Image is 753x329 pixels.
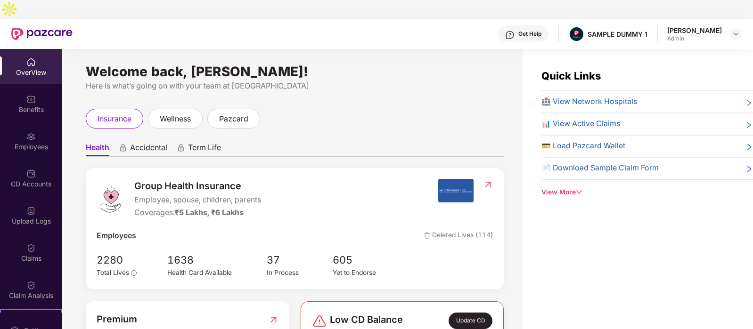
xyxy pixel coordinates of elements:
div: SAMPLE DUMMY 1 [588,30,647,39]
img: Pazcare_Alternative_logo-01-01.png [570,27,583,41]
img: svg+xml;base64,PHN2ZyBpZD0iQmVuZWZpdHMiIHhtbG5zPSJodHRwOi8vd3d3LnczLm9yZy8yMDAwL3N2ZyIgd2lkdGg9Ij... [26,95,36,104]
span: Employee, spouse, children, parents [134,194,261,206]
img: svg+xml;base64,PHN2ZyBpZD0iQ0RfQWNjb3VudHMiIGRhdGEtbmFtZT0iQ0QgQWNjb3VudHMiIHhtbG5zPSJodHRwOi8vd3... [26,169,36,178]
img: svg+xml;base64,PHN2ZyBpZD0iSG9tZSIgeG1sbnM9Imh0dHA6Ly93d3cudzMub3JnLzIwMDAvc3ZnIiB3aWR0aD0iMjAiIG... [26,57,36,67]
span: Employees [97,230,136,242]
span: right [745,142,753,152]
div: Get Help [518,30,541,38]
img: svg+xml;base64,PHN2ZyBpZD0iSGVscC0zMngzMiIgeG1sbnM9Imh0dHA6Ly93d3cudzMub3JnLzIwMDAvc3ZnIiB3aWR0aD... [505,30,515,40]
div: Update CD [449,313,492,329]
span: 💳 Load Pazcard Wallet [541,140,625,152]
img: deleteIcon [424,233,430,239]
span: 📄 Download Sample Claim Form [541,162,659,174]
span: Accidental [130,143,167,156]
span: ₹5 Lakhs, ₹6 Lakhs [175,208,244,217]
img: svg+xml;base64,PHN2ZyBpZD0iRGFuZ2VyLTMyeDMyIiB4bWxucz0iaHR0cDovL3d3dy53My5vcmcvMjAwMC9zdmciIHdpZH... [312,313,327,329]
span: 605 [333,252,399,268]
div: animation [177,144,185,152]
img: svg+xml;base64,PHN2ZyBpZD0iQ2xhaW0iIHhtbG5zPSJodHRwOi8vd3d3LnczLm9yZy8yMDAwL3N2ZyIgd2lkdGg9IjIwIi... [26,281,36,290]
div: View More [541,187,753,198]
div: Welcome back, [PERSON_NAME]! [86,68,504,75]
span: info-circle [131,270,137,276]
span: 📊 View Active Claims [541,118,620,130]
div: Here is what’s going on with your team at [GEOGRAPHIC_DATA] [86,80,504,92]
span: 🏥 View Network Hospitals [541,96,637,108]
div: Coverages: [134,207,261,219]
div: animation [119,144,127,152]
img: svg+xml;base64,PHN2ZyBpZD0iRHJvcGRvd24tMzJ4MzIiIHhtbG5zPSJodHRwOi8vd3d3LnczLm9yZy8yMDAwL3N2ZyIgd2... [732,30,740,38]
span: right [745,98,753,108]
span: Premium [97,312,137,327]
span: Low CD Balance [330,313,403,329]
div: Health Card Available [167,268,266,278]
span: right [745,120,753,130]
img: RedirectIcon [269,312,278,327]
span: insurance [98,113,131,125]
span: wellness [160,113,191,125]
img: svg+xml;base64,PHN2ZyBpZD0iQ2xhaW0iIHhtbG5zPSJodHRwOi8vd3d3LnczLm9yZy8yMDAwL3N2ZyIgd2lkdGg9IjIwIi... [26,243,36,253]
span: right [745,164,753,174]
img: svg+xml;base64,PHN2ZyBpZD0iRW1wbG95ZWVzIiB4bWxucz0iaHR0cDovL3d3dy53My5vcmcvMjAwMC9zdmciIHdpZHRoPS... [26,132,36,141]
img: svg+xml;base64,PHN2ZyBpZD0iVXBsb2FkX0xvZ3MiIGRhdGEtbmFtZT0iVXBsb2FkIExvZ3MiIHhtbG5zPSJodHRwOi8vd3... [26,206,36,216]
span: Total Lives [97,269,129,276]
div: Admin [667,35,722,42]
span: Health [86,143,109,156]
img: New Pazcare Logo [11,28,73,40]
div: In Process [267,268,333,278]
div: [PERSON_NAME] [667,26,722,35]
span: 37 [267,252,333,268]
span: Quick Links [541,70,601,82]
img: logo [97,185,125,213]
span: pazcard [219,113,248,125]
div: Yet to Endorse [333,268,399,278]
span: 2280 [97,252,146,268]
span: Term Life [188,143,221,156]
span: Deleted Lives (114) [424,230,493,242]
span: down [576,189,582,195]
img: insurerIcon [438,179,474,202]
span: Group Health Insurance [134,179,261,193]
span: 1638 [167,252,266,268]
img: RedirectIcon [483,180,493,189]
